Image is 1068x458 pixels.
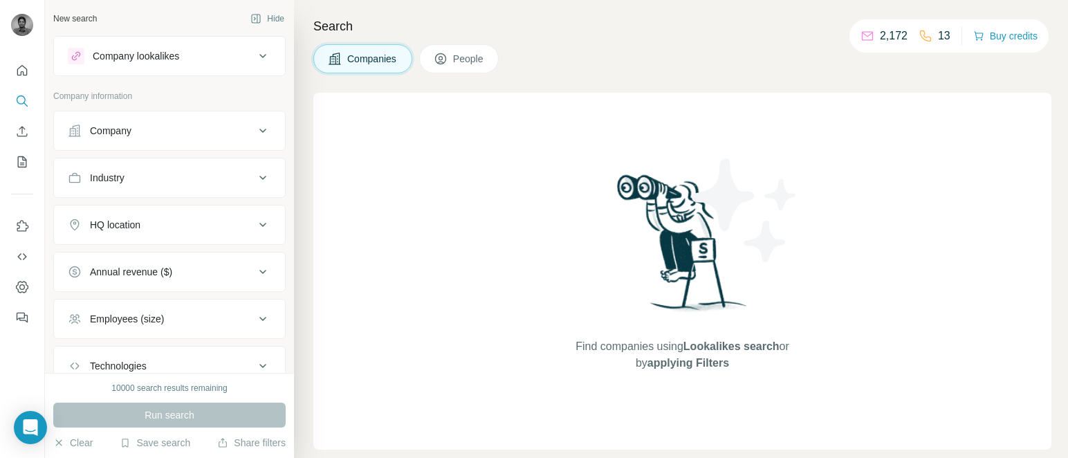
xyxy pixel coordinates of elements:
[938,28,950,44] p: 13
[54,114,285,147] button: Company
[611,171,755,325] img: Surfe Illustration - Woman searching with binoculars
[54,161,285,194] button: Industry
[90,124,131,138] div: Company
[11,275,33,300] button: Dashboard
[53,90,286,102] p: Company information
[347,52,398,66] span: Companies
[54,208,285,241] button: HQ location
[217,436,286,450] button: Share filters
[11,149,33,174] button: My lists
[11,244,33,269] button: Use Surfe API
[11,89,33,113] button: Search
[111,382,227,394] div: 10000 search results remaining
[54,39,285,73] button: Company lookalikes
[11,14,33,36] img: Avatar
[683,340,780,352] span: Lookalikes search
[90,171,125,185] div: Industry
[647,357,729,369] span: applying Filters
[11,214,33,239] button: Use Surfe on LinkedIn
[241,8,294,29] button: Hide
[93,49,179,63] div: Company lookalikes
[54,349,285,383] button: Technologies
[453,52,485,66] span: People
[90,265,172,279] div: Annual revenue ($)
[313,17,1051,36] h4: Search
[90,312,164,326] div: Employees (size)
[120,436,190,450] button: Save search
[14,411,47,444] div: Open Intercom Messenger
[571,338,793,372] span: Find companies using or by
[11,58,33,83] button: Quick start
[53,436,93,450] button: Clear
[90,359,147,373] div: Technologies
[880,28,908,44] p: 2,172
[973,26,1038,46] button: Buy credits
[11,305,33,330] button: Feedback
[683,148,807,273] img: Surfe Illustration - Stars
[11,119,33,144] button: Enrich CSV
[54,302,285,336] button: Employees (size)
[53,12,97,25] div: New search
[54,255,285,288] button: Annual revenue ($)
[90,218,140,232] div: HQ location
